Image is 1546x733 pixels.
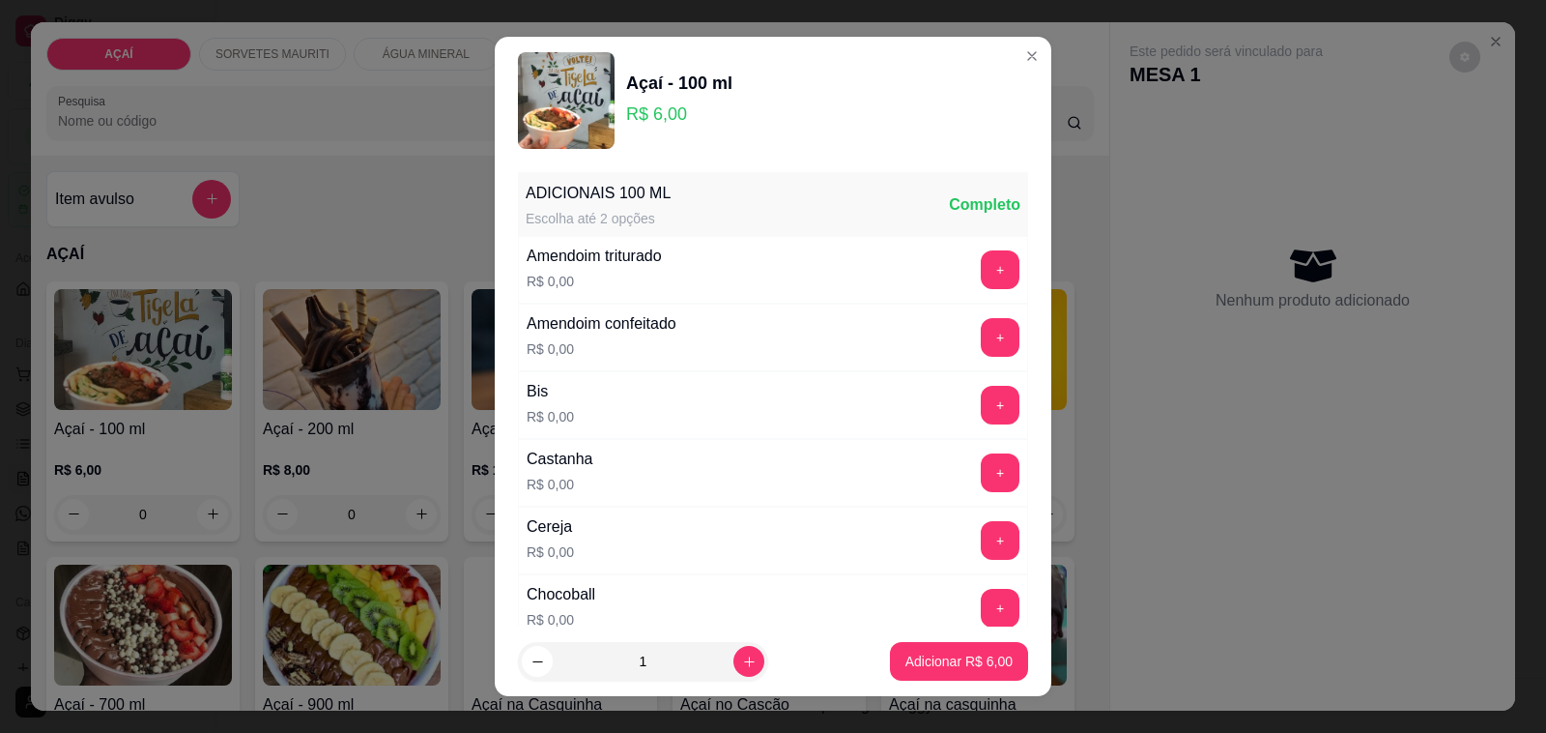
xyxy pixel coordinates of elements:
[527,475,593,494] p: R$ 0,00
[527,448,593,471] div: Castanha
[981,589,1019,628] button: add
[527,610,595,630] p: R$ 0,00
[527,583,595,606] div: Chocoball
[981,386,1019,425] button: add
[527,245,662,268] div: Amendoim triturado
[527,407,574,426] p: R$ 0,00
[733,646,764,677] button: increase-product-quantity
[981,521,1019,560] button: add
[526,209,671,228] div: Escolha até 2 opções
[890,642,1028,681] button: Adicionar R$ 6,00
[527,380,574,403] div: Bis
[527,272,662,291] p: R$ 0,00
[949,193,1020,217] div: Completo
[527,542,574,562] p: R$ 0,00
[526,182,671,205] div: ADICIONAIS 100 ML
[981,250,1019,289] button: add
[981,318,1019,357] button: add
[905,652,1013,671] p: Adicionar R$ 6,00
[522,646,553,677] button: decrease-product-quantity
[527,312,676,336] div: Amendoim confeitado
[981,454,1019,492] button: add
[518,52,615,149] img: product-image
[1016,41,1047,72] button: Close
[626,101,732,128] p: R$ 6,00
[527,339,676,359] p: R$ 0,00
[626,70,732,97] div: Açaí - 100 ml
[527,515,574,539] div: Cereja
